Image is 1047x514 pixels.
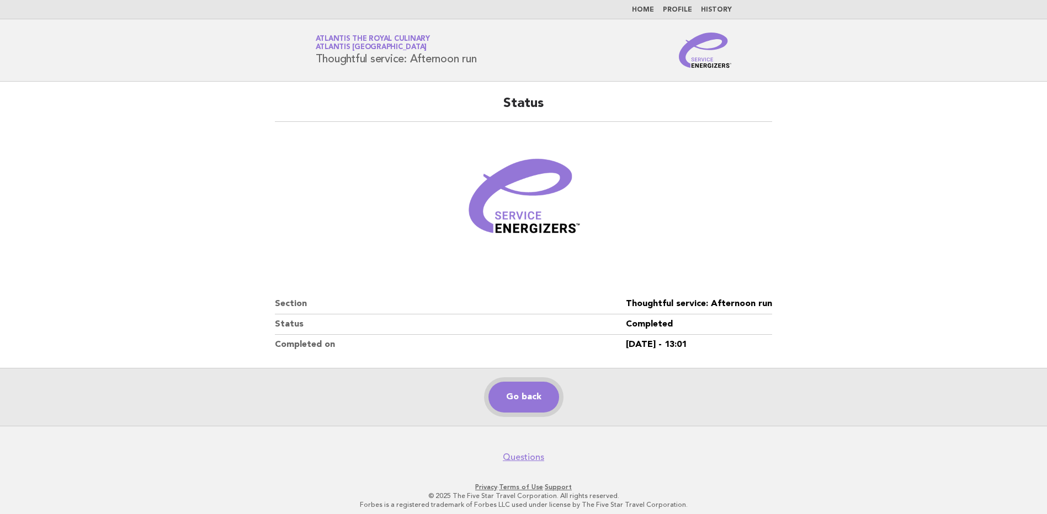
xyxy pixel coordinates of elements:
img: Service Energizers [679,33,732,68]
a: Home [632,7,654,13]
dt: Section [275,294,626,314]
dd: Completed [626,314,772,335]
img: Verified [458,135,590,267]
a: Privacy [475,483,497,491]
a: Questions [503,452,544,463]
p: · · [186,483,862,491]
h2: Status [275,95,772,122]
span: Atlantis [GEOGRAPHIC_DATA] [316,44,427,51]
dt: Completed on [275,335,626,355]
a: Go back [488,382,559,413]
a: Profile [663,7,692,13]
a: Support [545,483,572,491]
dd: [DATE] - 13:01 [626,335,772,355]
dt: Status [275,314,626,335]
h1: Thoughtful service: Afternoon run [316,36,477,65]
a: Terms of Use [499,483,543,491]
a: History [701,7,732,13]
p: © 2025 The Five Star Travel Corporation. All rights reserved. [186,491,862,500]
p: Forbes is a registered trademark of Forbes LLC used under license by The Five Star Travel Corpora... [186,500,862,509]
dd: Thoughtful service: Afternoon run [626,294,772,314]
a: Atlantis the Royal CulinaryAtlantis [GEOGRAPHIC_DATA] [316,35,430,51]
